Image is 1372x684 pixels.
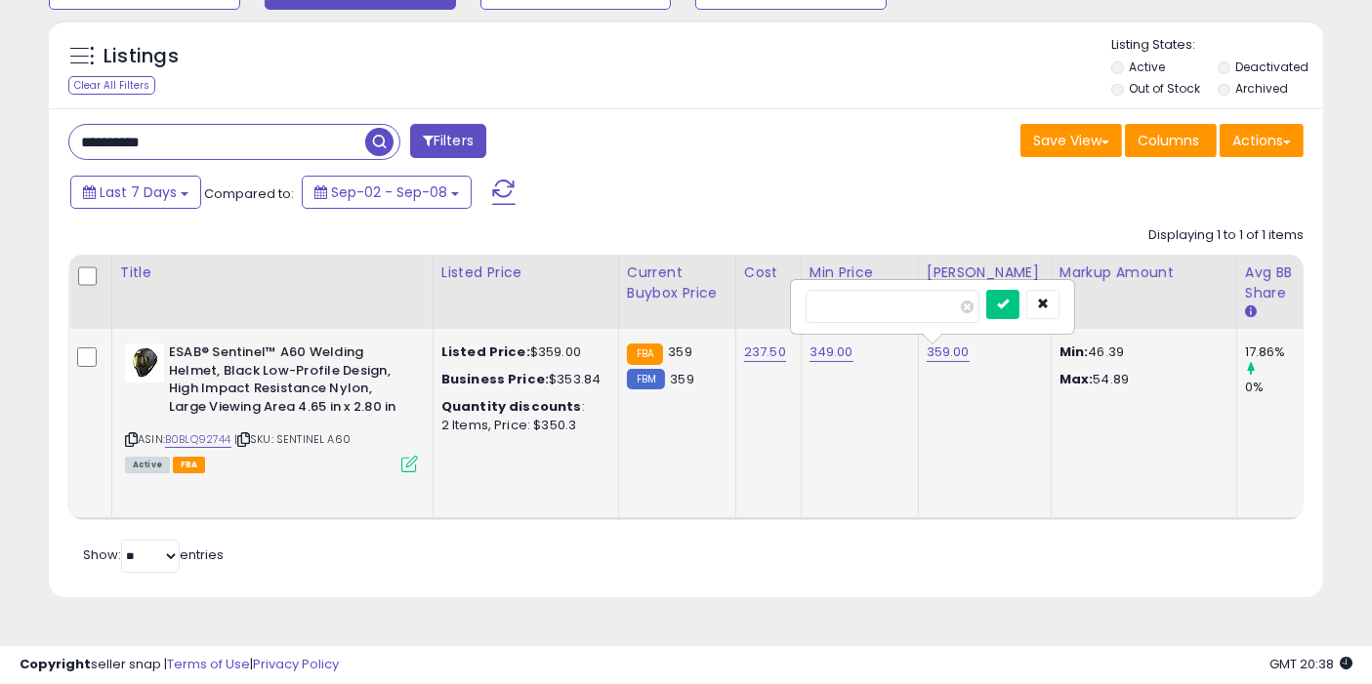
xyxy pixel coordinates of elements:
[744,342,786,362] a: 237.50
[165,431,231,448] a: B0BLQ92744
[70,176,201,209] button: Last 7 Days
[627,369,665,389] small: FBM
[810,262,910,283] div: Min Price
[927,342,970,362] a: 359.00
[1245,303,1257,321] small: Avg BB Share.
[1060,343,1222,361] p: 46.39
[441,343,603,361] div: $359.00
[810,342,853,362] a: 349.00
[125,343,418,470] div: ASIN:
[204,184,294,203] span: Compared to:
[1020,124,1122,157] button: Save View
[627,343,663,365] small: FBA
[441,262,610,283] div: Listed Price
[1111,36,1323,55] p: Listing States:
[1245,379,1324,396] div: 0%
[1130,80,1201,97] label: Out of Stock
[167,655,250,673] a: Terms of Use
[125,343,164,382] img: 31cnprRuthL._SL40_.jpg
[302,176,472,209] button: Sep-02 - Sep-08
[104,43,179,70] h5: Listings
[441,342,530,361] b: Listed Price:
[1125,124,1217,157] button: Columns
[1060,342,1089,361] strong: Min:
[668,342,691,361] span: 359
[1269,655,1352,673] span: 2025-09-16 20:38 GMT
[1245,343,1324,361] div: 17.86%
[670,370,693,388] span: 359
[83,545,224,564] span: Show: entries
[20,656,339,674] div: seller snap | |
[1130,59,1166,75] label: Active
[331,182,447,202] span: Sep-02 - Sep-08
[441,417,603,434] div: 2 Items, Price: $350.3
[1236,80,1289,97] label: Archived
[410,124,486,158] button: Filters
[1060,262,1228,283] div: Markup Amount
[441,398,603,416] div: :
[1220,124,1304,157] button: Actions
[253,655,339,673] a: Privacy Policy
[234,431,351,447] span: | SKU: SENTINEL A60
[1060,371,1222,388] p: 54.89
[1245,262,1316,303] div: Avg BB Share
[627,262,728,303] div: Current Buybox Price
[1148,226,1304,245] div: Displaying 1 to 1 of 1 items
[125,457,170,473] span: All listings currently available for purchase on Amazon
[169,343,406,421] b: ESAB® Sentinel™ A60 Welding Helmet, Black Low-Profile Design, High Impact Resistance Nylon, Large...
[1060,370,1094,388] strong: Max:
[441,370,549,388] b: Business Price:
[744,262,793,283] div: Cost
[441,371,603,388] div: $353.84
[100,182,177,202] span: Last 7 Days
[68,76,155,95] div: Clear All Filters
[1138,131,1199,150] span: Columns
[441,397,582,416] b: Quantity discounts
[20,655,91,673] strong: Copyright
[927,262,1043,283] div: [PERSON_NAME]
[1236,59,1310,75] label: Deactivated
[120,262,425,283] div: Title
[173,457,206,473] span: FBA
